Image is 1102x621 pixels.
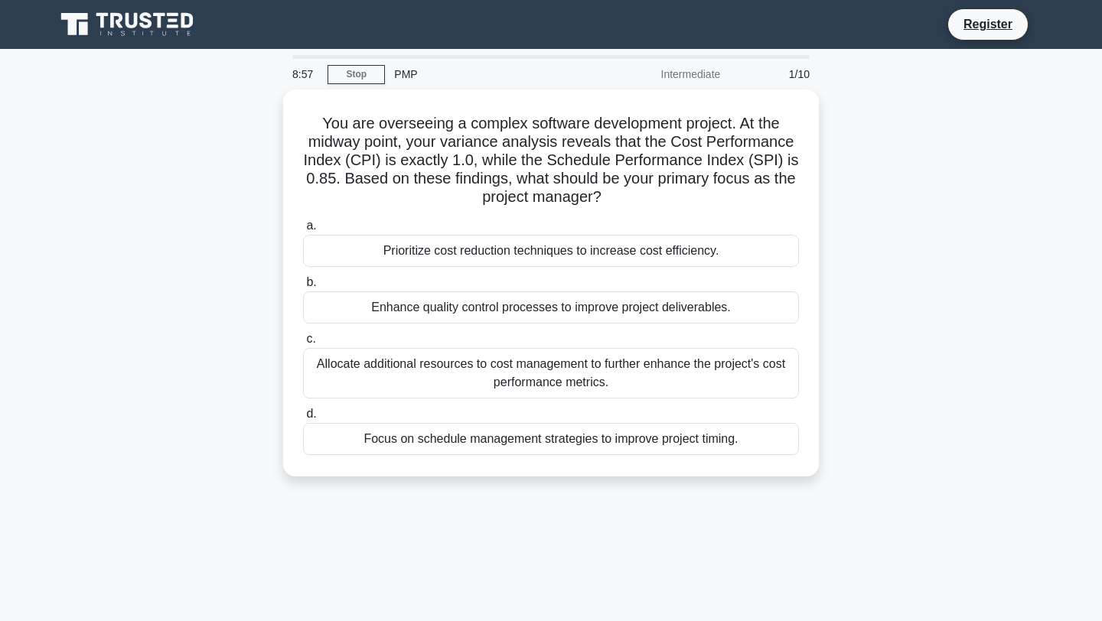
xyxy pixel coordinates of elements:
div: 1/10 [729,59,819,89]
div: 8:57 [283,59,328,89]
span: b. [306,275,316,288]
div: Allocate additional resources to cost management to further enhance the project's cost performanc... [303,348,799,398]
div: PMP [385,59,595,89]
div: Intermediate [595,59,729,89]
span: c. [306,332,315,345]
h5: You are overseeing a complex software development project. At the midway point, your variance ana... [302,114,800,207]
div: Prioritize cost reduction techniques to increase cost efficiency. [303,235,799,267]
a: Register [954,15,1022,34]
a: Stop [328,65,385,84]
span: d. [306,407,316,420]
div: Enhance quality control processes to improve project deliverables. [303,291,799,324]
span: a. [306,219,316,232]
div: Focus on schedule management strategies to improve project timing. [303,423,799,455]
